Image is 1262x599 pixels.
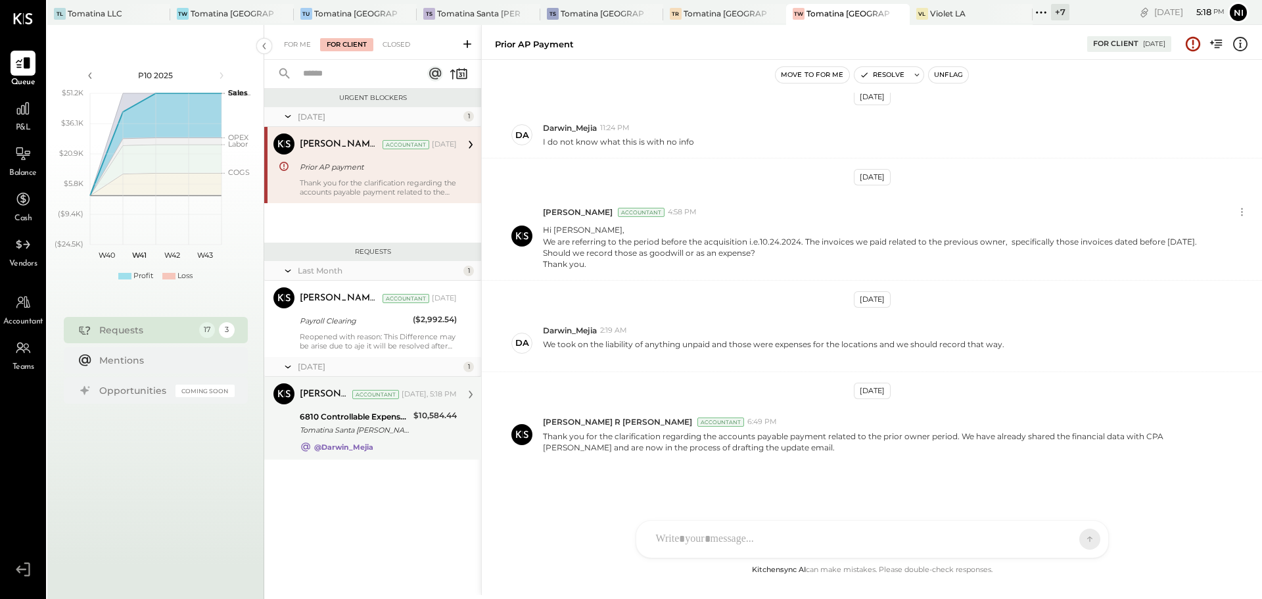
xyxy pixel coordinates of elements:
[1,96,45,134] a: P&L
[1,141,45,180] a: Balance
[99,384,169,397] div: Opportunities
[543,431,1216,453] p: Thank you for the clarification regarding the accounts payable payment related to the prior owner...
[320,38,373,51] div: For Client
[55,239,83,249] text: ($24.5K)
[133,271,153,281] div: Profit
[228,168,250,177] text: COGS
[413,313,457,326] div: ($2,992.54)
[300,314,409,327] div: Payroll Clearing
[300,138,380,151] div: [PERSON_NAME] R [PERSON_NAME]
[228,133,249,142] text: OPEX
[515,337,529,349] div: Da
[600,325,627,336] span: 2:19 AM
[1051,4,1069,20] div: + 7
[463,111,474,122] div: 1
[668,207,697,218] span: 4:58 PM
[164,251,180,260] text: W42
[11,77,35,89] span: Queue
[277,38,317,51] div: For Me
[930,8,966,19] div: Violet LA
[300,410,409,423] div: 6810 Controllable Expenses:Repairs & Maintenance:Repair & Maintenance, Equipment
[9,168,37,180] span: Balance
[543,416,692,427] span: [PERSON_NAME] R [PERSON_NAME]
[271,93,475,103] div: Urgent Blockers
[854,383,891,399] div: [DATE]
[300,423,409,437] div: Tomatina Santa [PERSON_NAME]
[300,388,350,401] div: [PERSON_NAME]
[314,443,373,452] strong: @Darwin_Mejia
[854,89,891,105] div: [DATE]
[1228,2,1249,23] button: Ni
[432,293,457,304] div: [DATE]
[54,8,66,20] div: TL
[132,251,147,260] text: W41
[929,67,968,83] button: Unflag
[1,232,45,270] a: Vendors
[376,38,417,51] div: Closed
[383,294,429,303] div: Accountant
[916,8,928,20] div: VL
[300,332,457,350] div: Reopened with reason: This Difference may be arise due to aje it will be resolved after Aje post ...
[300,160,453,174] div: Prior AP payment
[463,266,474,276] div: 1
[618,208,665,217] div: Accountant
[854,169,891,185] div: [DATE]
[437,8,520,19] div: Tomatina Santa [PERSON_NAME]
[219,322,235,338] div: 3
[99,323,193,337] div: Requests
[68,8,122,19] div: Tomatina LLC
[1093,39,1138,49] div: For Client
[3,316,43,328] span: Accountant
[271,247,475,256] div: Requests
[543,206,613,218] span: [PERSON_NAME]
[228,139,248,149] text: Labor
[776,67,849,83] button: Move to for me
[191,8,273,19] div: Tomatina [GEOGRAPHIC_DATA]
[547,8,559,20] div: TS
[12,362,34,373] span: Teams
[402,389,457,400] div: [DATE], 5:18 PM
[300,178,457,197] div: Thank you for the clarification regarding the accounts payable payment related to the prior owner...
[600,123,630,133] span: 11:24 PM
[98,251,114,260] text: W40
[61,118,83,128] text: $36.1K
[1154,6,1225,18] div: [DATE]
[543,325,597,336] span: Darwin_Mejia
[806,8,889,19] div: Tomatina [GEOGRAPHIC_DATA]
[175,385,235,397] div: Coming Soon
[300,292,380,305] div: [PERSON_NAME] R [PERSON_NAME]
[697,418,744,427] div: Accountant
[793,8,805,20] div: TW
[177,271,193,281] div: Loss
[515,129,529,141] div: Da
[1,290,45,328] a: Accountant
[298,265,460,276] div: Last Month
[854,67,910,83] button: Resolve
[495,38,574,51] div: Prior AP payment
[561,8,643,19] div: Tomatina [GEOGRAPHIC_DATA][PERSON_NAME]
[543,136,694,147] p: I do not know what this is with no info
[177,8,189,20] div: TW
[543,122,597,133] span: Darwin_Mejia
[1,187,45,225] a: Cash
[1138,5,1151,19] div: copy link
[463,362,474,372] div: 1
[64,179,83,188] text: $5.8K
[197,251,213,260] text: W43
[543,339,1004,361] p: We took on the liability of anything unpaid and those were expenses for the locations and we shou...
[62,88,83,97] text: $51.2K
[413,409,457,422] div: $10,584.44
[684,8,766,19] div: Tomatina [GEOGRAPHIC_DATA]
[432,139,457,150] div: [DATE]
[298,111,460,122] div: [DATE]
[383,140,429,149] div: Accountant
[1,335,45,373] a: Teams
[670,8,682,20] div: TR
[854,291,891,308] div: [DATE]
[543,224,1216,270] p: Hi [PERSON_NAME],
[314,8,397,19] div: Tomatina [GEOGRAPHIC_DATA]
[300,8,312,20] div: TU
[14,213,32,225] span: Cash
[16,122,31,134] span: P&L
[199,322,215,338] div: 17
